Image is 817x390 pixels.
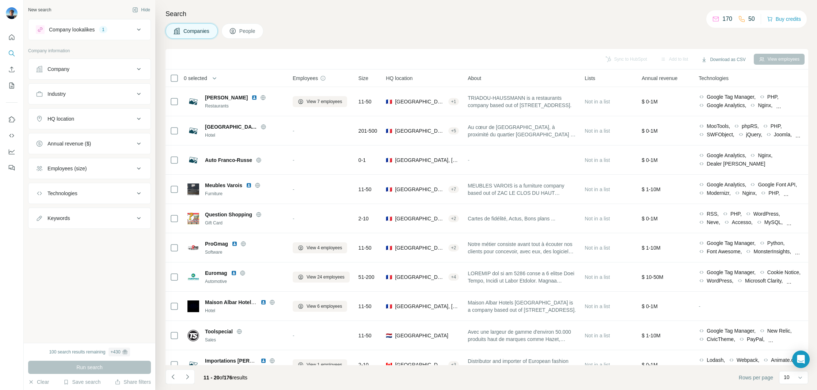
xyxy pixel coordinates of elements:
div: + 1 [448,98,459,105]
span: 176 [224,375,232,380]
span: $ 1-10M [642,333,660,338]
span: 11-50 [358,244,372,251]
span: Active Campaign, [707,365,747,372]
span: Euromag [205,269,227,277]
img: LinkedIn logo [231,270,237,276]
span: View 6 employees [307,303,342,310]
span: 2-10 [358,215,369,222]
span: Google Analytics, [707,152,746,159]
span: of [220,375,224,380]
span: Nginx, [758,102,772,109]
span: Dealer [PERSON_NAME] [707,160,765,167]
span: [PERSON_NAME] [205,94,248,101]
button: Search [6,47,18,60]
span: PHP, [771,122,782,130]
span: 11-50 [358,303,372,310]
button: My lists [6,79,18,92]
button: Clear [28,378,49,386]
span: Joomla, [774,131,792,138]
span: $ 0-1M [642,128,658,134]
span: WordPress, [707,277,733,284]
button: View 24 employees [293,272,350,283]
span: About [468,75,481,82]
span: View 4 employees [307,245,342,251]
button: Keywords [28,209,151,227]
span: Not in a list [585,333,610,338]
span: 🇫🇷 [386,127,392,135]
img: Logo of Importations Manon Boutin [187,359,199,371]
span: SWFObject, [707,131,734,138]
button: Buy credits [767,14,801,24]
span: Auto Franco-Russe [205,156,252,164]
span: Google Tag Manager, [707,327,756,334]
span: Technologies [699,75,729,82]
p: 50 [748,15,755,23]
button: Navigate to next page [180,370,195,384]
span: 2-10 [358,361,369,368]
img: Logo of Meubles Varois [187,183,199,195]
span: Not in a list [585,274,610,280]
div: + 430 [111,349,121,355]
span: [GEOGRAPHIC_DATA] [205,123,257,130]
span: 11-50 [358,332,372,339]
span: 11-50 [358,186,372,193]
span: PHP, [730,210,742,217]
button: View 6 employees [293,301,347,312]
span: MySQL, [764,219,783,226]
span: Not in a list [585,362,610,368]
div: Employees (size) [47,165,87,172]
div: 1 [99,26,107,33]
div: + 2 [448,215,459,222]
span: Lists [585,75,595,82]
button: Enrich CSV [6,63,18,76]
span: Modernizr, [707,189,730,197]
span: New Relic, [767,327,792,334]
div: + 2 [448,245,459,251]
div: Industry [47,90,66,98]
img: Logo of ProGmag [187,242,199,254]
div: Sales [205,337,284,343]
span: $ 0-1M [642,157,658,163]
span: - [293,186,294,192]
span: MEUBLES VAROIS is a furniture company based out of ZAC LE CLOS DU HAUT QUARTIER [GEOGRAPHIC_DATA]... [468,182,576,197]
img: LinkedIn logo [261,358,266,364]
span: Neve, [707,219,720,226]
span: results [204,375,247,380]
button: Quick start [6,31,18,44]
span: 🇫🇷 [386,98,392,105]
div: + 3 [448,361,459,368]
button: Dashboard [6,145,18,158]
span: Not in a list [585,99,610,105]
div: Keywords [47,215,70,222]
span: View 24 employees [307,274,345,280]
span: 🇨🇦 [386,361,392,368]
span: Not in a list [585,186,610,192]
span: Animate.css, [771,356,800,364]
span: [GEOGRAPHIC_DATA] [395,98,445,105]
span: Google Analytics, [707,102,746,109]
span: Cartes de fidélité, Actus, Bons plans ... [468,215,555,222]
button: Navigate to previous page [166,370,180,384]
button: Company [28,60,151,78]
div: Furniture [205,190,284,197]
span: Not in a list [585,157,610,163]
button: Company lookalikes1 [28,21,151,38]
button: Use Surfe API [6,129,18,142]
span: Not in a list [585,128,610,134]
span: Accesso, [732,219,753,226]
span: Importations [PERSON_NAME] [205,358,280,364]
img: Logo of Euromag [187,271,199,283]
span: 🇫🇷 [386,215,392,222]
span: 🇫🇷 [386,186,392,193]
span: Python, [767,239,784,247]
div: + 5 [448,128,459,134]
span: - [293,128,294,134]
div: Company [47,65,69,73]
span: 11-50 [358,98,372,105]
img: Logo of Question Shopping [187,213,199,224]
span: MooTools, [707,122,730,130]
button: Use Surfe on LinkedIn [6,113,18,126]
span: [GEOGRAPHIC_DATA] [395,215,445,222]
span: 11 - 20 [204,375,220,380]
p: 10 [784,374,790,381]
